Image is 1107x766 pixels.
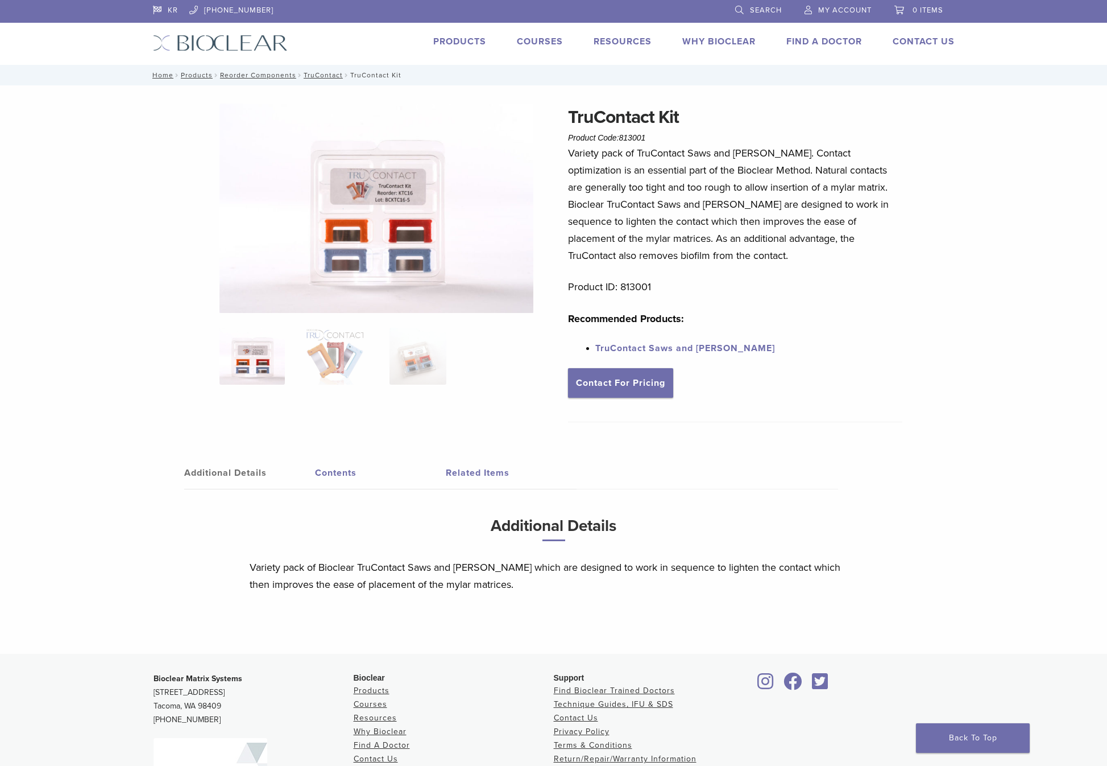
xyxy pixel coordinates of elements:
a: Reorder Components [220,71,296,79]
a: Products [354,686,389,695]
strong: Bioclear Matrix Systems [154,674,242,683]
img: Bioclear [153,35,288,51]
p: Product ID: 813001 [568,278,902,295]
a: Why Bioclear [354,727,407,736]
img: TruContact Kit - Image 3 [389,328,446,385]
p: [STREET_ADDRESS] Tacoma, WA 98409 [PHONE_NUMBER] [154,672,354,727]
span: My Account [818,6,872,15]
a: Find A Doctor [786,36,862,47]
a: Contact Us [354,754,398,764]
p: Variety pack of TruContact Saws and [PERSON_NAME]. Contact optimization is an essential part of t... [568,145,902,264]
a: TruContact Saws and [PERSON_NAME] [595,343,775,354]
a: Return/Repair/Warranty Information [554,754,696,764]
span: / [213,72,220,78]
a: TruContact [304,71,343,79]
span: Product Code: [568,133,645,142]
a: Related Items [446,457,577,489]
a: Technique Guides, IFU & SDS [554,699,673,709]
a: Contact Us [893,36,955,47]
a: Products [181,71,213,79]
a: Resources [594,36,652,47]
img: TruContact-Assorted-1 [219,104,533,314]
img: TruContact-Assorted-1-324x324.jpg [219,328,285,385]
a: Find A Doctor [354,740,410,750]
a: Privacy Policy [554,727,610,736]
span: / [296,72,304,78]
a: Additional Details [184,457,315,489]
span: 0 items [913,6,943,15]
a: Courses [354,699,387,709]
span: 813001 [619,133,646,142]
strong: Recommended Products: [568,312,684,325]
a: Contact For Pricing [568,368,673,398]
h1: TruContact Kit [568,104,902,131]
span: / [343,72,350,78]
a: Bioclear [809,679,832,691]
img: TruContact Kit - Image 2 [306,328,363,385]
nav: TruContact Kit [144,65,963,85]
h3: Additional Details [250,512,858,550]
a: Terms & Conditions [554,740,632,750]
a: Contact Us [554,713,598,723]
a: Bioclear [780,679,806,691]
a: Why Bioclear [682,36,756,47]
a: Back To Top [916,723,1030,753]
span: / [173,72,181,78]
a: Find Bioclear Trained Doctors [554,686,675,695]
a: Bioclear [754,679,778,691]
a: Contents [315,457,446,489]
span: Search [750,6,782,15]
a: Resources [354,713,397,723]
span: Bioclear [354,673,385,682]
span: Support [554,673,584,682]
a: Products [433,36,486,47]
a: Home [149,71,173,79]
p: Variety pack of Bioclear TruContact Saws and [PERSON_NAME] which are designed to work in sequence... [250,559,858,593]
a: Courses [517,36,563,47]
